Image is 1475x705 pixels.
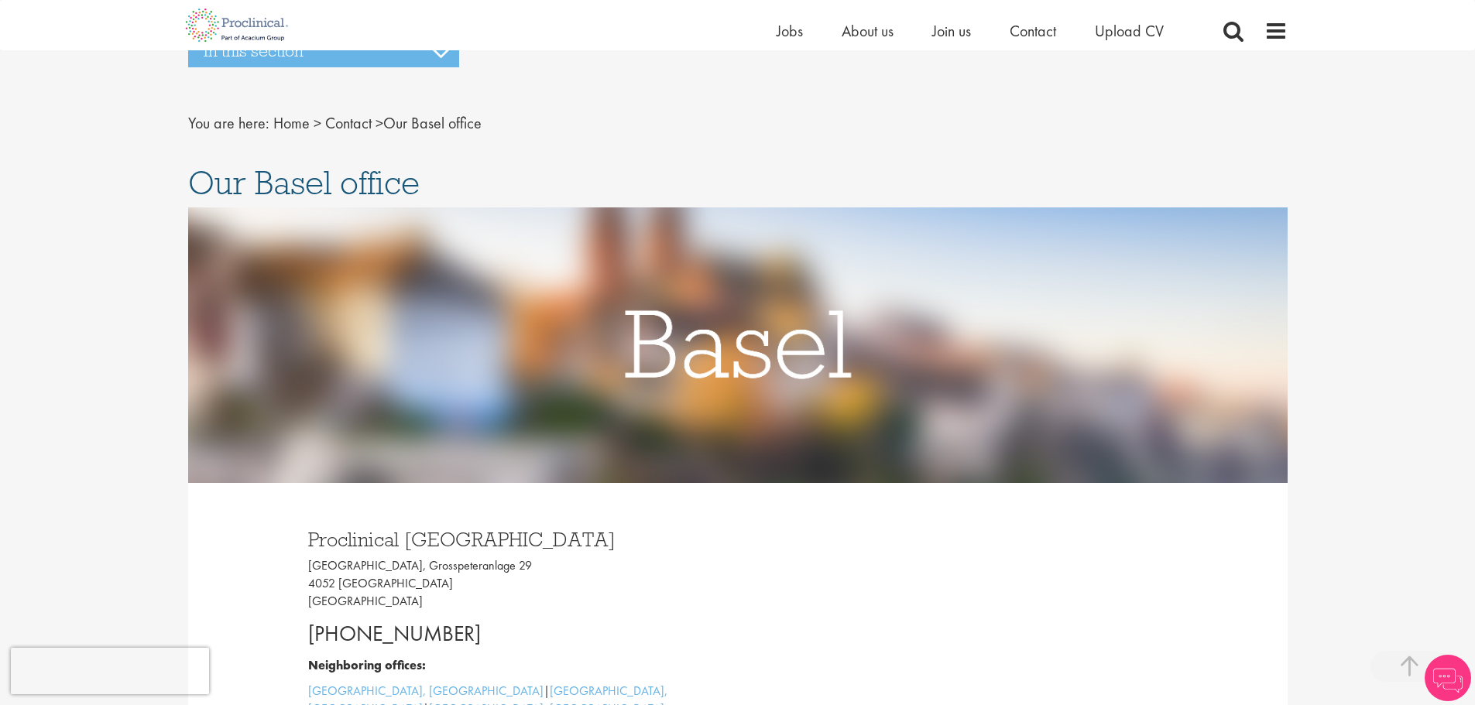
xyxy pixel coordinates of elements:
[188,113,269,133] span: You are here:
[1095,21,1164,41] a: Upload CV
[308,683,544,699] a: [GEOGRAPHIC_DATA], [GEOGRAPHIC_DATA]
[308,618,726,649] p: [PHONE_NUMBER]
[1010,21,1056,41] a: Contact
[273,113,310,133] a: breadcrumb link to Home
[188,162,420,204] span: Our Basel office
[932,21,971,41] a: Join us
[314,113,321,133] span: >
[1425,655,1471,701] img: Chatbot
[273,113,482,133] span: Our Basel office
[376,113,383,133] span: >
[308,529,726,549] h3: Proclinical [GEOGRAPHIC_DATA]
[842,21,894,41] a: About us
[308,557,726,611] p: [GEOGRAPHIC_DATA], Grosspeteranlage 29 4052 [GEOGRAPHIC_DATA] [GEOGRAPHIC_DATA]
[308,657,426,673] b: Neighboring offices:
[777,21,803,41] a: Jobs
[325,113,372,133] a: breadcrumb link to Contact
[188,35,459,67] h3: In this section
[11,648,209,694] iframe: reCAPTCHA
